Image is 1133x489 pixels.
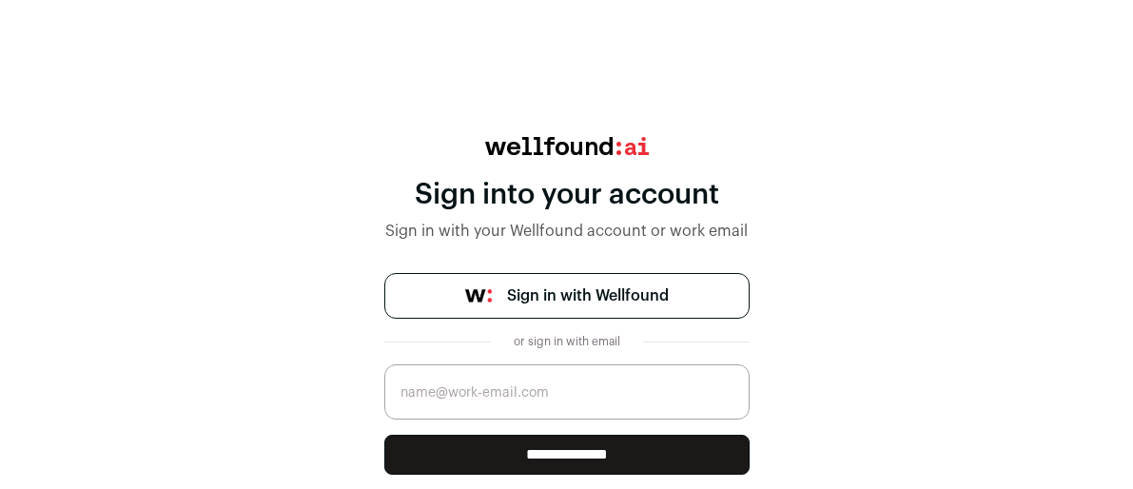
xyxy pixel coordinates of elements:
div: Sign in with your Wellfound account or work email [384,220,750,243]
div: or sign in with email [506,334,628,349]
span: Sign in with Wellfound [507,284,669,307]
a: Sign in with Wellfound [384,273,750,319]
img: wellfound:ai [485,137,649,155]
img: wellfound-symbol-flush-black-fb3c872781a75f747ccb3a119075da62bfe97bd399995f84a933054e44a575c4.png [465,289,492,303]
input: name@work-email.com [384,364,750,420]
div: Sign into your account [384,178,750,212]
